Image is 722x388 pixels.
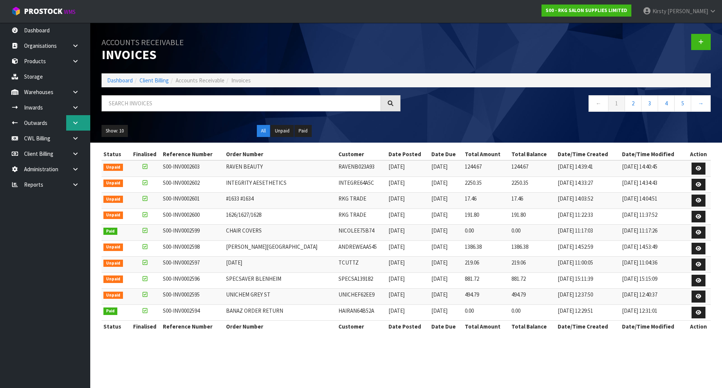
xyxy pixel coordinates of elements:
td: [DATE] [429,272,463,289]
td: [DATE] [429,304,463,321]
td: CHAIR COVERS [224,225,337,241]
td: 17.46 [463,193,510,209]
td: [DATE] 11:22:33 [556,208,620,225]
td: 2250.35 [463,177,510,193]
td: [DATE] 11:00:05 [556,257,620,273]
a: → [691,95,711,111]
a: S00 - RKG SALON SUPPLIES LIMITED [541,5,631,17]
td: S00-INV0002601 [161,193,224,209]
td: 1386.38 [510,240,556,257]
a: 2 [625,95,642,111]
td: RAVENB023A93 [337,160,386,177]
td: 219.06 [463,257,510,273]
td: UNICHEF62EE9 [337,289,386,305]
td: [DATE] 14:34:43 [620,177,686,193]
th: Date Posted [387,148,430,160]
td: UNICHEM GREY ST [224,289,337,305]
td: [DATE] [387,177,430,193]
td: 0.00 [463,304,510,321]
th: Status [102,321,129,333]
td: [DATE] [429,240,463,257]
span: Unpaid [103,292,123,299]
td: S00-INV0002597 [161,257,224,273]
td: [DATE] [387,193,430,209]
span: Unpaid [103,260,123,267]
td: BANAZ ORDER RETURN [224,304,337,321]
td: 0.00 [463,225,510,241]
td: [DATE] [429,160,463,177]
td: [DATE] [429,289,463,305]
th: Date Due [429,148,463,160]
td: [DATE] 14:52:59 [556,240,620,257]
td: TCUTTZ [337,257,386,273]
td: [DATE] 14:53:49 [620,240,686,257]
td: 0.00 [510,225,556,241]
td: 191.80 [463,208,510,225]
th: Total Amount [463,148,510,160]
a: 1 [608,95,625,111]
th: Date/Time Created [556,321,620,333]
td: SPECSAVER BLENHEIM [224,272,337,289]
td: S00-INV0002600 [161,208,224,225]
td: 881.72 [510,272,556,289]
td: 494.79 [510,289,556,305]
td: [DATE] [387,208,430,225]
td: 17.46 [510,193,556,209]
button: Show: 10 [102,125,128,137]
span: Unpaid [103,196,123,203]
th: Action [686,148,711,160]
button: Paid [294,125,312,137]
td: S00-INV0002602 [161,177,224,193]
td: [DATE] 15:15:09 [620,272,686,289]
td: 0.00 [510,304,556,321]
td: S00-INV0002594 [161,304,224,321]
th: Order Number [224,148,337,160]
span: Unpaid [103,211,123,219]
td: [DATE] [429,177,463,193]
td: [DATE] [387,304,430,321]
td: S00-INV0002596 [161,272,224,289]
button: Unpaid [271,125,294,137]
td: 1386.38 [463,240,510,257]
td: [DATE] 15:11:39 [556,272,620,289]
a: 3 [641,95,658,111]
a: Dashboard [107,77,133,84]
td: HAIRAN64B52A [337,304,386,321]
td: [DATE] 14:39:41 [556,160,620,177]
th: Reference Number [161,321,224,333]
a: Client Billing [140,77,169,84]
span: Unpaid [103,164,123,171]
th: Customer [337,148,386,160]
span: Unpaid [103,275,123,283]
a: ← [589,95,608,111]
nav: Page navigation [412,95,711,114]
td: S00-INV0002603 [161,160,224,177]
span: Paid [103,307,117,315]
th: Finalised [129,321,161,333]
td: [DATE] [429,257,463,273]
span: Unpaid [103,180,123,187]
td: [DATE] [387,257,430,273]
th: Customer [337,321,386,333]
td: [DATE] [387,272,430,289]
th: Date Due [429,321,463,333]
strong: S00 - RKG SALON SUPPLIES LIMITED [546,7,627,14]
th: Date/Time Modified [620,321,686,333]
td: INTEGRITY AESETHETICS [224,177,337,193]
td: ANDREWEAA545 [337,240,386,257]
h1: Invoices [102,34,400,62]
td: [DATE] 12:37:50 [556,289,620,305]
th: Total Balance [510,148,556,160]
td: RAVEN BEAUTY [224,160,337,177]
img: cube-alt.png [11,6,21,16]
td: S00-INV0002599 [161,225,224,241]
td: [DATE] 11:37:52 [620,208,686,225]
td: [DATE] [387,160,430,177]
td: NICOLEE75B74 [337,225,386,241]
td: SPECSA139182 [337,272,386,289]
span: [PERSON_NAME] [667,8,708,15]
td: [DATE] 14:03:52 [556,193,620,209]
input: Search invoices [102,95,381,111]
span: Unpaid [103,243,123,251]
th: Reference Number [161,148,224,160]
